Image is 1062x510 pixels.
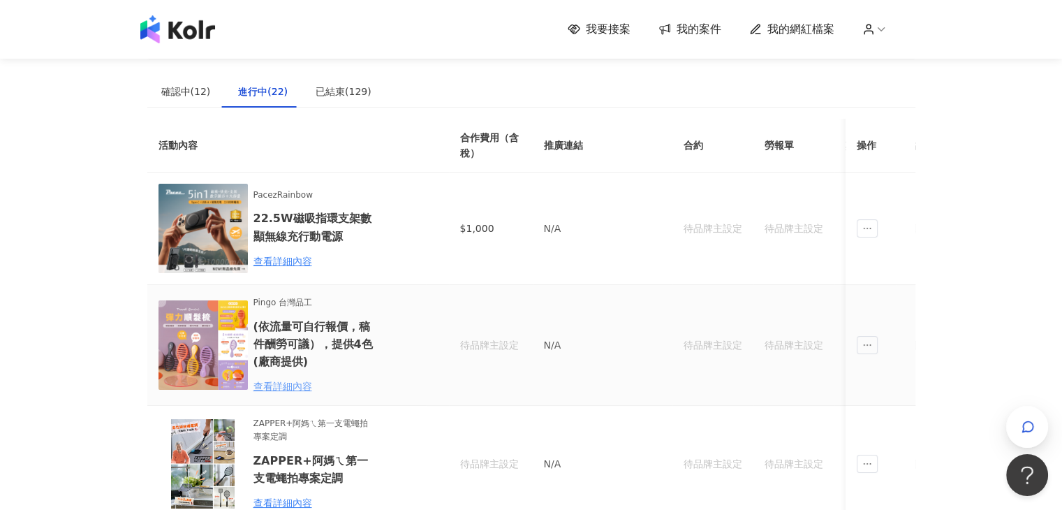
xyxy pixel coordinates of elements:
th: 合約 [672,119,753,173]
div: 已結束(129) [316,84,371,99]
span: ZAPPER+阿媽ㄟ第一支電蠅拍專案定調 [253,417,376,444]
span: 我要接案 [586,22,630,37]
div: 查看詳細內容 [253,379,376,394]
span: 我的網紅檔案 [767,22,834,37]
iframe: Help Scout Beacon - Open [1006,454,1048,496]
th: 合作費用（含稅） [449,119,533,173]
span: PacezRainbow [253,189,376,202]
img: ZAPPER+阿媽ㄟ第一支電蠅拍專案定調 [158,419,248,509]
span: ellipsis [857,336,878,354]
th: 勞報單 [753,119,834,173]
div: 待品牌主設定 [684,221,742,236]
span: ellipsis [857,219,878,238]
h6: (依流量可自行報價，稿件酬勞可議），提供4色 (廠商提供) [253,318,376,370]
span: ellipsis [857,455,878,473]
td: $1,000 [449,173,533,285]
img: Pingo 台灣品工 TRAVEL Qmini 彈力順髮梳 [158,300,248,390]
span: 我的案件 [677,22,721,37]
div: 待品牌主設定 [765,337,823,353]
img: 22.5W磁吸指環支架數顯無線充行動電源 [158,184,248,273]
div: 待品牌主設定 [460,456,522,472]
p: N/A [544,221,661,236]
th: 推廣連結 [533,119,672,173]
div: 待品牌主設定 [684,337,742,353]
th: 操作 [846,119,915,173]
img: logo [140,15,215,43]
th: 其他附件 [834,119,896,173]
div: 待品牌主設定 [460,337,522,353]
span: Pingo 台灣品工 [253,296,376,309]
div: 確認中(12) [161,84,211,99]
div: 待品牌主設定 [684,456,742,472]
p: N/A [544,337,661,353]
p: N/A [544,456,661,472]
a: 我的網紅檔案 [749,22,834,37]
h6: ZAPPER+阿媽ㄟ第一支電蠅拍專案定調 [253,452,376,487]
th: 活動內容 [147,119,427,173]
div: 進行中(22) [238,84,288,99]
div: 查看詳細內容 [253,254,376,269]
a: 我要接案 [568,22,630,37]
div: 待品牌主設定 [765,456,823,472]
h6: 22.5W磁吸指環支架數顯無線充行動電源 [253,210,376,245]
a: 我的案件 [658,22,721,37]
div: 待品牌主設定 [765,221,823,236]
